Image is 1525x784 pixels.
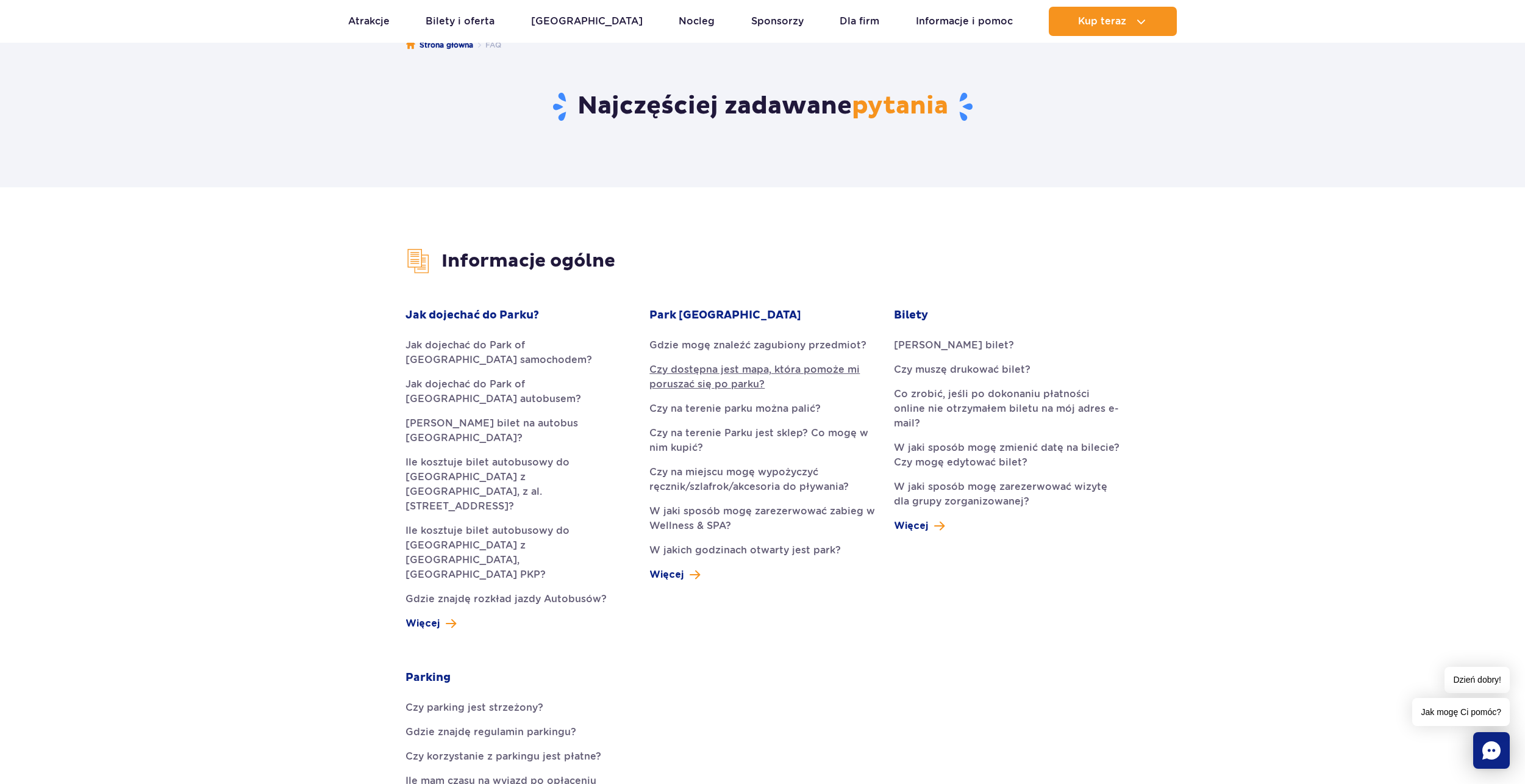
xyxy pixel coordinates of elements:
a: Więcej [649,567,700,582]
a: Czy parking jest strzeżony? [405,700,631,715]
a: Ile kosztuje bilet autobusowy do [GEOGRAPHIC_DATA] z [GEOGRAPHIC_DATA], [GEOGRAPHIC_DATA] PKP? [405,523,631,582]
a: W jakich godzinach otwarty jest park? [649,543,875,558]
a: Czy na terenie Parku jest sklep? Co mogę w nim kupić? [649,426,875,455]
a: Więcej [405,616,456,631]
a: Czy na terenie parku można palić? [649,401,875,416]
a: Ile kosztuje bilet autobusowy do [GEOGRAPHIC_DATA] z [GEOGRAPHIC_DATA], z al. [STREET_ADDRESS]? [405,455,631,514]
a: Gdzie znajdę rozkład jazdy Autobusów? [405,592,631,606]
div: Chat [1473,732,1510,769]
span: Więcej [894,519,928,533]
a: Czy dostępna jest mapa, która pomoże mi poruszać się po parku? [649,362,875,392]
span: Jak mogę Ci pomóc? [1412,698,1510,726]
strong: Parking [405,671,451,685]
span: Kup teraz [1078,16,1126,27]
a: W jaki sposób mogę zarezerwować wizytę dla grupy zorganizowanej? [894,480,1120,509]
a: Więcej [894,519,945,533]
a: Dla firm [840,7,879,36]
strong: Jak dojechać do Parku? [405,308,539,323]
a: W jaki sposób mogę zarezerwować zabieg w Wellness & SPA? [649,504,875,533]
span: Dzień dobry! [1445,667,1510,693]
a: Jak dojechać do Park of [GEOGRAPHIC_DATA] samochodem? [405,338,631,367]
span: Więcej [405,616,440,631]
a: [PERSON_NAME] bilet na autobus [GEOGRAPHIC_DATA]? [405,416,631,445]
a: Gdzie znajdę regulamin parkingu? [405,725,631,739]
a: [GEOGRAPHIC_DATA] [531,7,643,36]
a: Bilety i oferta [426,7,495,36]
a: Czy muszę drukować bilet? [894,362,1120,377]
h1: Najczęściej zadawane [405,91,1120,123]
li: FAQ [473,39,501,51]
a: Czy korzystanie z parkingu jest płatne? [405,749,631,764]
a: Czy na miejscu mogę wypożyczyć ręcznik/szlafrok/akcesoria do pływania? [649,465,875,494]
a: W jaki sposób mogę zmienić datę na bilecie? Czy mogę edytować bilet? [894,441,1120,470]
button: Kup teraz [1049,7,1177,36]
a: [PERSON_NAME] bilet? [894,338,1120,353]
a: Gdzie mogę znaleźć zagubiony przedmiot? [649,338,875,353]
a: Informacje i pomoc [916,7,1013,36]
a: Nocleg [679,7,715,36]
strong: Park [GEOGRAPHIC_DATA] [649,308,801,323]
a: Co zrobić, jeśli po dokonaniu płatności online nie otrzymałem biletu na mój adres e-mail? [894,387,1120,431]
h3: Informacje ogólne [405,248,1120,274]
span: Więcej [649,567,684,582]
a: Strona główna [406,39,473,51]
span: pytania [852,91,948,121]
a: Atrakcje [348,7,390,36]
a: Jak dojechać do Park of [GEOGRAPHIC_DATA] autobusem? [405,377,631,406]
a: Sponsorzy [751,7,804,36]
strong: Bilety [894,308,928,323]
